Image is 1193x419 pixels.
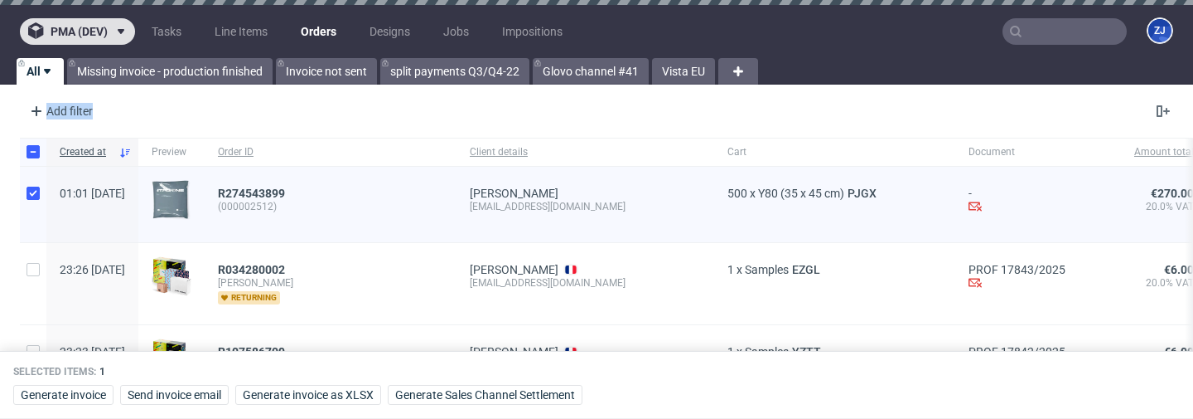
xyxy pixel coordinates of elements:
span: Y80 (35 x 45 cm) [758,187,844,200]
a: Jobs [433,18,479,45]
a: Missing invoice - production finished [67,58,273,85]
span: 1 [727,263,734,276]
a: EZGL [789,263,824,276]
button: pma (dev) [20,18,135,45]
span: 23:26 [DATE] [60,263,125,276]
div: [EMAIL_ADDRESS][DOMAIN_NAME] [470,200,701,213]
span: 500 [727,187,747,200]
span: R274543899 [218,187,285,200]
a: R107586709 [218,345,288,358]
a: R274543899 [218,187,288,200]
div: x [727,263,942,276]
img: sample-icon.16e107be6ad460a3e330.png [152,339,191,378]
a: [PERSON_NAME] [470,187,558,200]
a: PJGX [844,187,880,200]
a: Vista EU [652,58,715,85]
div: - [968,187,1097,216]
div: x [727,345,942,358]
span: Generate Sales Channel Settlement [395,389,575,401]
span: Send invoice email [128,389,221,401]
a: Designs [360,18,420,45]
div: Add filter [23,98,96,124]
a: Invoice not sent [276,58,377,85]
button: Generate Sales Channel Settlement [388,385,582,405]
div: x [727,187,942,200]
span: R107586709 [218,345,285,358]
span: Preview [152,145,191,159]
span: returning [218,291,280,305]
a: Glovo channel #41 [533,58,649,85]
img: sample-icon.16e107be6ad460a3e330.png [152,256,191,296]
a: Impositions [492,18,572,45]
img: version_two_editor_design [152,180,191,220]
a: Line Items [205,18,278,45]
a: Tasks [142,18,191,45]
span: Generate invoice as XLSX [243,389,374,401]
a: PROF 17842/2025 [968,345,1097,358]
span: Cart [727,145,942,159]
span: R034280002 [218,263,285,276]
button: Generate invoice as XLSX [235,385,381,405]
a: Orders [291,18,346,45]
span: Created at [60,145,112,159]
span: 1 [727,345,734,358]
button: Send invoice email [120,385,229,405]
span: 01:01 [DATE] [60,187,125,200]
span: Generate invoice [21,389,106,401]
div: [EMAIL_ADDRESS][DOMAIN_NAME] [470,276,701,290]
a: [PERSON_NAME] [470,263,558,276]
span: Client details [470,145,701,159]
span: 1 [99,366,105,378]
span: Order ID [218,145,443,159]
span: (000002512) [218,200,443,213]
a: [PERSON_NAME] [470,345,558,358]
a: PROF 17843/2025 [968,263,1097,276]
span: pma (dev) [51,26,108,37]
span: Selected items: [13,365,96,378]
a: YZTT [789,345,824,358]
button: Generate invoice [13,385,114,405]
span: 23:23 [DATE] [60,345,125,358]
a: split payments Q3/Q4-22 [380,58,529,85]
a: All [17,58,64,85]
a: R034280002 [218,263,288,276]
span: Samples [745,345,789,358]
figcaption: ZJ [1148,19,1171,42]
span: [PERSON_NAME] [218,276,443,290]
span: Document [968,145,1097,159]
span: Samples [745,263,789,276]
